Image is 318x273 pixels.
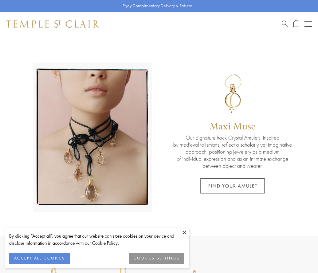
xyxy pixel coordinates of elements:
a: Search [282,20,288,28]
button: ACCEPT ALL COOKIES [9,253,70,264]
a: Open Shopping Bag [293,20,299,28]
p: Enjoy Complimentary Delivery & Returns [123,3,192,9]
button: Open navigation [304,20,312,28]
img: Temple St. Clair [6,20,99,28]
button: COOKIES SETTINGS [129,253,184,264]
div: By clicking “Accept all”, you agree that our website can store cookies on your device and disclos... [9,232,184,247]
